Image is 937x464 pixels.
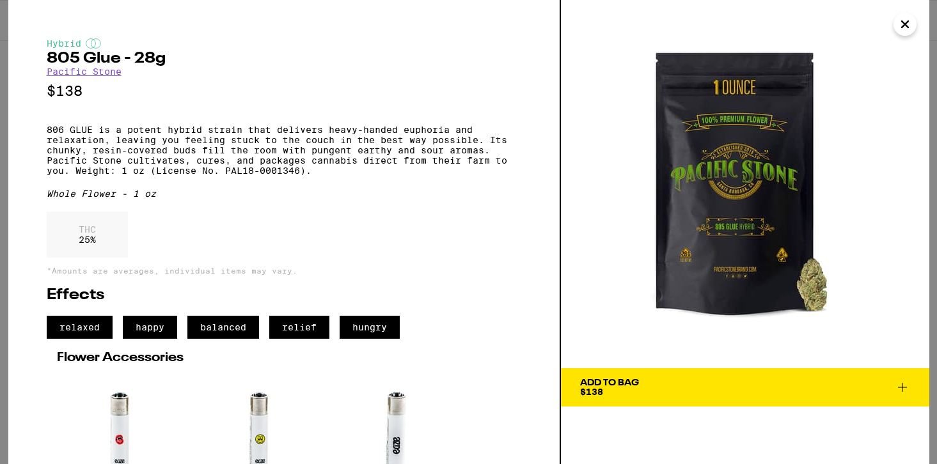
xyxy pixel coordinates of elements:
h2: Effects [47,288,521,303]
span: relaxed [47,316,113,339]
p: $138 [47,83,521,99]
p: THC [79,224,96,235]
span: balanced [187,316,259,339]
div: Hybrid [47,38,521,49]
span: relief [269,316,329,339]
button: Close [894,13,917,36]
div: Add To Bag [580,378,639,387]
span: Hi. Need any help? [8,9,92,19]
button: Add To Bag$138 [561,368,929,406]
h2: Flower Accessories [57,352,511,364]
a: Pacific Stone [47,66,122,77]
div: 25 % [47,212,128,258]
p: *Amounts are averages, individual items may vary. [47,267,521,275]
span: happy [123,316,177,339]
p: 806 GLUE is a potent hybrid strain that delivers heavy-handed euphoria and relaxation, leaving yo... [47,125,521,176]
span: hungry [340,316,400,339]
span: $138 [580,387,603,397]
h2: 805 Glue - 28g [47,51,521,66]
div: Whole Flower - 1 oz [47,189,521,199]
img: hybridColor.svg [86,38,101,49]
